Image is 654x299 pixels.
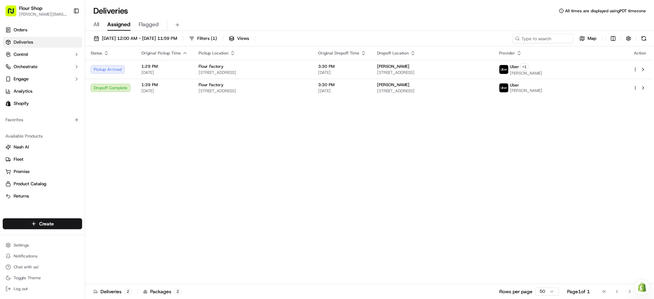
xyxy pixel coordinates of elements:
a: Shopify [3,98,82,109]
span: Orders [14,27,27,33]
button: Refresh [639,34,649,43]
button: Orchestrate [3,61,82,72]
span: Map [588,35,596,42]
span: Notifications [14,253,37,259]
span: Deliveries [14,39,33,45]
button: Fleet [3,154,82,165]
span: Flagged [139,20,159,29]
span: Log out [14,286,28,292]
button: [PERSON_NAME][EMAIL_ADDRESS][DOMAIN_NAME] [19,12,68,17]
span: 1:39 PM [141,82,188,88]
span: Views [237,35,249,42]
a: Analytics [3,86,82,97]
span: Filters [197,35,217,42]
img: Shopify logo [5,101,11,106]
span: Orchestrate [14,64,37,70]
a: Product Catalog [5,181,79,187]
span: Dropoff Location [377,50,409,56]
button: +1 [520,63,528,70]
span: Chat with us! [14,264,38,270]
button: Returns [3,191,82,202]
a: Orders [3,25,82,35]
span: ( 1 ) [211,35,217,42]
input: Type to search [512,34,574,43]
span: All times are displayed using PDT timezone [565,8,646,14]
a: Returns [5,193,79,199]
button: Create [3,218,82,229]
div: Deliveries [93,288,132,295]
a: Deliveries [3,37,82,48]
span: [PERSON_NAME] [510,88,542,93]
span: Control [14,51,28,58]
button: Chat with us! [3,262,82,272]
span: [PERSON_NAME] [510,70,542,76]
span: Fleet [14,156,24,162]
button: Control [3,49,82,60]
span: Flour Factory [199,64,223,69]
button: Settings [3,240,82,250]
a: Nash AI [5,144,79,150]
button: Product Catalog [3,178,82,189]
span: Engage [14,76,29,82]
span: [STREET_ADDRESS] [199,88,307,94]
span: [DATE] [141,88,188,94]
span: Analytics [14,88,32,94]
h1: Deliveries [93,5,128,16]
div: 2 [124,288,132,295]
button: [DATE] 12:00 AM - [DATE] 11:59 PM [91,34,180,43]
span: Uber [510,64,519,69]
span: Product Catalog [14,181,46,187]
img: uber-new-logo.jpeg [499,65,508,74]
span: Uber [510,82,519,88]
div: Available Products [3,131,82,142]
span: Promise [14,169,30,175]
div: Favorites [3,114,82,125]
span: Provider [499,50,515,56]
button: Flour Shop[PERSON_NAME][EMAIL_ADDRESS][DOMAIN_NAME] [3,3,71,19]
a: Fleet [5,156,79,162]
span: 3:30 PM [318,82,366,88]
span: Original Pickup Time [141,50,181,56]
a: Promise [5,169,79,175]
button: Toggle Theme [3,273,82,283]
span: Assigned [107,20,130,29]
span: [STREET_ADDRESS] [199,70,307,75]
span: Toggle Theme [14,275,41,281]
span: [DATE] [318,88,366,94]
span: [DATE] [141,70,188,75]
button: Map [576,34,599,43]
button: Filters(1) [186,34,220,43]
button: Promise [3,166,82,177]
button: Log out [3,284,82,294]
button: Notifications [3,251,82,261]
span: Shopify [14,100,29,107]
p: Rows per page [499,288,532,295]
span: Flour Factory [199,82,223,88]
button: Nash AI [3,142,82,153]
div: 2 [174,288,182,295]
span: 1:29 PM [141,64,188,69]
span: Nash AI [14,144,29,150]
span: [PERSON_NAME] [377,64,409,69]
div: Action [633,50,647,56]
span: All [93,20,99,29]
button: Flour Shop [19,5,42,12]
span: Original Dropoff Time [318,50,359,56]
img: uber-new-logo.jpeg [499,83,508,92]
span: Settings [14,242,29,248]
span: [PERSON_NAME] [377,82,409,88]
button: Views [226,34,252,43]
span: [STREET_ADDRESS] [377,70,488,75]
div: Page 1 of 1 [567,288,590,295]
span: [DATE] 12:00 AM - [DATE] 11:59 PM [102,35,177,42]
span: Create [39,220,54,227]
span: 3:30 PM [318,64,366,69]
span: Status [91,50,102,56]
span: [DATE] [318,70,366,75]
span: Pickup Location [199,50,229,56]
button: Engage [3,74,82,84]
span: Returns [14,193,29,199]
div: Packages [143,288,182,295]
